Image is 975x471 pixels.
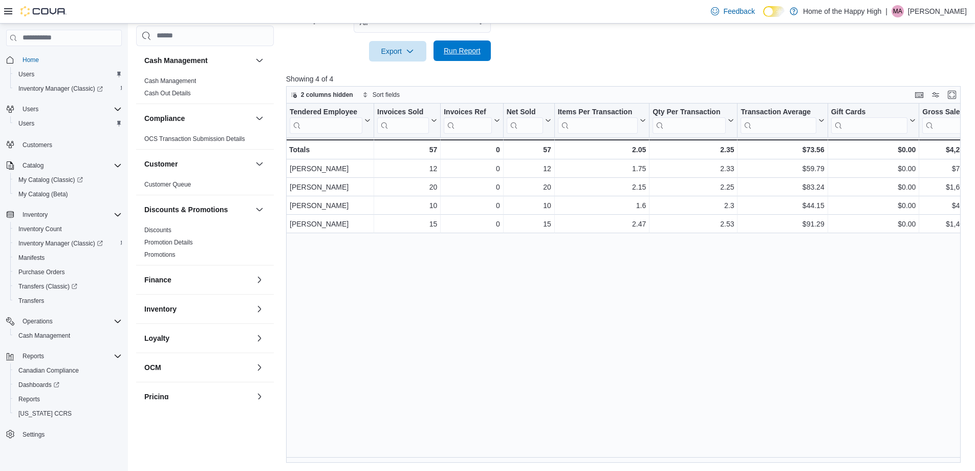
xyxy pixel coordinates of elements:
span: Users [23,105,38,113]
button: Run Report [434,40,491,61]
span: Inventory Manager (Classic) [18,239,103,248]
button: Tendered Employee [290,108,371,134]
span: Users [18,119,34,128]
div: [PERSON_NAME] [290,162,371,175]
div: Gross Sales [922,108,969,117]
div: Gift Card Sales [831,108,907,134]
span: Manifests [18,254,45,262]
button: Purchase Orders [10,265,126,279]
button: Gift Cards [831,108,916,134]
button: Operations [18,315,57,327]
button: OCM [144,362,251,373]
a: Canadian Compliance [14,364,83,377]
div: $0.00 [831,162,916,175]
span: My Catalog (Classic) [14,174,122,186]
button: Reports [2,349,126,363]
button: Users [10,67,126,81]
div: Net Sold [506,108,543,117]
a: Inventory Manager (Classic) [14,237,107,250]
span: Reports [23,352,44,360]
button: Loyalty [144,333,251,343]
a: OCS Transaction Submission Details [144,135,245,142]
button: Cash Management [253,54,266,67]
button: Canadian Compliance [10,363,126,378]
div: [PERSON_NAME] [290,181,371,193]
span: Operations [23,317,53,325]
button: Customers [2,137,126,152]
button: Inventory [2,208,126,222]
div: Transaction Average [741,108,816,134]
p: [PERSON_NAME] [908,5,967,17]
span: Dashboards [14,379,122,391]
button: Compliance [144,113,251,124]
a: Cash Management [144,77,196,85]
input: Dark Mode [763,6,785,17]
span: Customers [23,141,52,149]
div: $0.00 [831,144,916,156]
button: [US_STATE] CCRS [10,406,126,421]
h3: Loyalty [144,333,169,343]
div: 15 [507,218,551,230]
div: Tendered Employee [290,108,362,134]
div: Tendered Employee [290,108,362,117]
div: Invoices Sold [377,108,429,117]
a: [US_STATE] CCRS [14,407,76,420]
span: Catalog [23,161,44,170]
span: Home [18,53,122,66]
button: Pricing [253,391,266,403]
button: Operations [2,314,126,329]
img: Cova [20,6,67,16]
span: Canadian Compliance [14,364,122,377]
div: Totals [289,144,371,156]
p: Home of the Happy High [803,5,881,17]
span: Customer Queue [144,180,191,189]
a: Transfers (Classic) [14,280,81,293]
a: Settings [18,428,49,441]
span: Sort fields [373,91,400,99]
a: Home [18,54,43,66]
button: Settings [2,427,126,442]
div: Net Sold [506,108,543,134]
span: Cash Management [144,77,196,85]
button: Users [18,103,42,115]
span: Transfers (Classic) [14,280,122,293]
button: Sort fields [358,89,404,101]
button: Reports [18,350,48,362]
button: Reports [10,392,126,406]
span: Cash Out Details [144,89,191,97]
button: Discounts & Promotions [144,204,251,215]
span: Promotion Details [144,238,193,247]
button: Discounts & Promotions [253,203,266,216]
a: My Catalog (Classic) [10,173,126,187]
span: Inventory [23,211,48,219]
div: $91.29 [741,218,824,230]
div: 0 [444,144,500,156]
div: 2.35 [653,144,734,156]
span: Reports [18,395,40,403]
a: Promotion Details [144,239,193,246]
button: Cash Management [10,329,126,343]
span: Operations [18,315,122,327]
h3: OCM [144,362,161,373]
h3: Customer [144,159,178,169]
button: Manifests [10,251,126,265]
div: Invoices Ref [444,108,491,134]
span: Settings [23,431,45,439]
button: Catalog [18,159,48,172]
button: Transfers [10,294,126,308]
a: Dashboards [10,378,126,392]
div: Discounts & Promotions [136,224,274,265]
button: Users [10,116,126,131]
span: Manifests [14,252,122,264]
span: Reports [18,350,122,362]
div: Monica Arychuk [892,5,904,17]
div: $0.00 [831,218,916,230]
h3: Finance [144,275,171,285]
span: Purchase Orders [18,268,65,276]
span: Users [18,103,122,115]
div: 2.15 [558,181,646,193]
button: Display options [929,89,942,101]
span: Inventory Manager (Classic) [14,237,122,250]
button: Finance [253,274,266,286]
span: Users [18,70,34,78]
